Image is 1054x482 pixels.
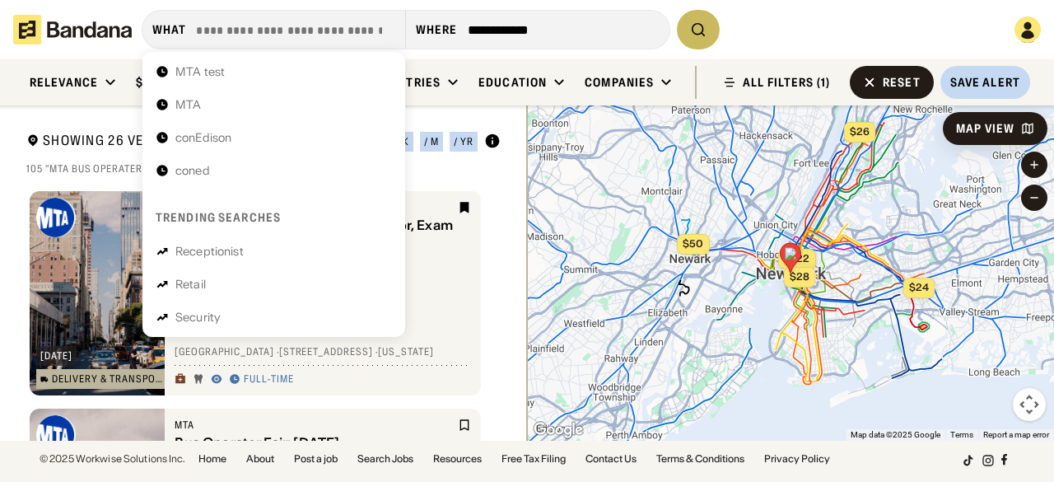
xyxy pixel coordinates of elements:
img: MTA logo [36,415,76,455]
div: Delivery & Transportation [52,374,168,384]
span: Map data ©2025 Google [851,430,940,439]
span: $24 [909,281,929,293]
div: coned [175,165,210,176]
a: Search Jobs [357,454,413,464]
div: Security [175,311,221,323]
a: Resources [433,454,482,464]
div: MTA [175,99,201,110]
div: Map View [956,123,1014,134]
div: © 2025 Workwise Solutions Inc. [40,454,185,464]
div: Receptionist [175,246,244,257]
div: grid [26,185,501,441]
div: Reset [883,77,921,88]
span: 22 [796,252,809,266]
a: Terms (opens in new tab) [950,430,973,439]
button: Map camera controls [1013,388,1046,421]
div: Where [416,22,458,37]
span: $28 [790,270,809,283]
div: / yr [454,137,473,147]
div: conEdison [175,132,231,143]
img: MTA logo [36,198,76,237]
a: Terms & Conditions [656,454,744,464]
div: Save Alert [950,75,1020,90]
img: Bandana logotype [13,15,132,44]
div: Full-time [244,373,294,386]
div: Retail [175,278,206,290]
div: MTA [175,419,455,432]
div: what [152,22,186,37]
div: Trending searches [156,210,281,225]
div: Companies [585,75,654,90]
div: / m [424,137,439,147]
a: Contact Us [585,454,637,464]
a: Free Tax Filing [501,454,566,464]
span: $50 [683,237,703,250]
div: Bus Operator Fair: [DATE] [175,435,455,451]
a: About [246,454,274,464]
div: Relevance [30,75,98,90]
a: Report a map error [983,430,1049,439]
div: MTA test [175,66,225,77]
a: Home [198,454,226,464]
div: 105 "MTA bus operater" jobs on [DOMAIN_NAME] [26,162,501,175]
span: $26 [850,125,870,138]
div: [GEOGRAPHIC_DATA] · [STREET_ADDRESS] · [US_STATE] [175,346,471,359]
div: Showing 26 Verified Jobs [26,132,323,152]
div: $23.00 / hour [136,75,221,90]
img: Google [531,419,585,441]
div: ALL FILTERS (1) [743,77,830,88]
a: Open this area in Google Maps (opens a new window) [531,419,585,441]
a: Privacy Policy [764,454,830,464]
a: Post a job [294,454,338,464]
div: Education [478,75,547,90]
div: [DATE] [40,351,72,361]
